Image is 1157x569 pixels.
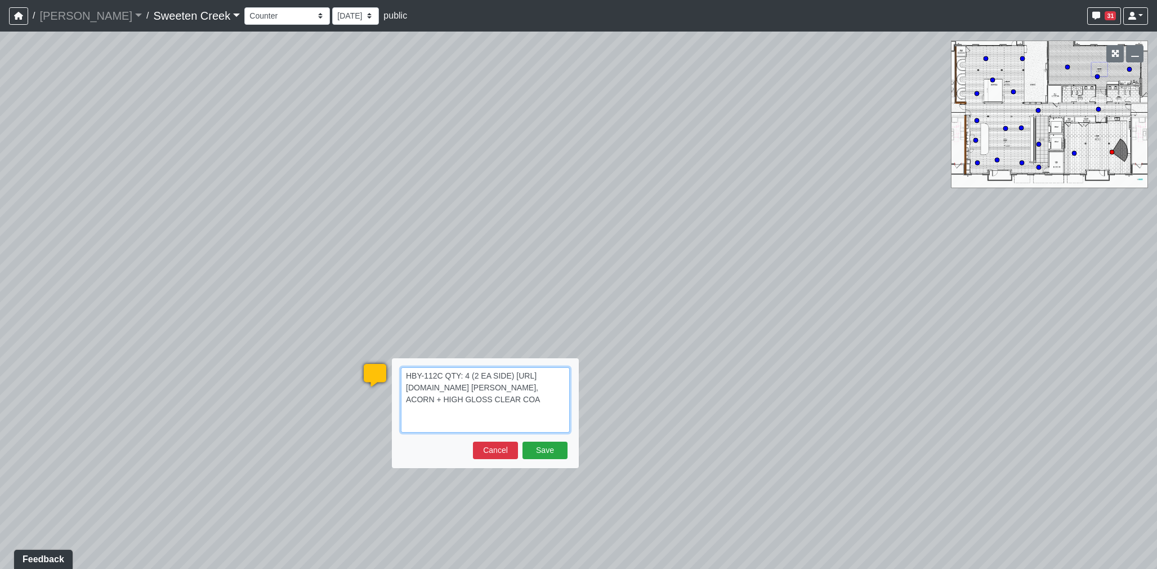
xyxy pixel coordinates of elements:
[8,546,75,569] iframe: Ybug feedback widget
[383,11,407,20] span: public
[39,5,142,27] a: [PERSON_NAME]
[473,442,518,459] button: Cancel
[153,5,240,27] a: Sweeten Creek
[1105,11,1116,20] span: 31
[28,5,39,27] span: /
[142,5,153,27] span: /
[522,442,568,459] button: Save
[1087,7,1121,25] button: 31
